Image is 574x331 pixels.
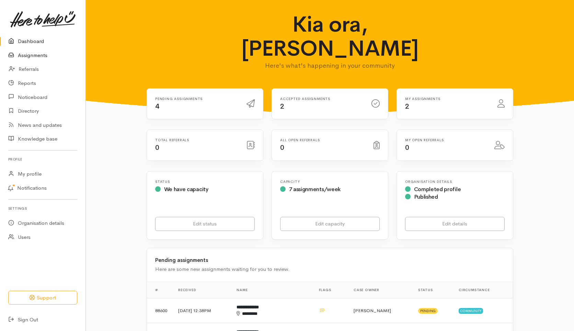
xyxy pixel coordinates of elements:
h6: Settings [8,204,77,213]
span: Published [414,193,438,200]
h6: All open referrals [280,138,365,142]
h6: Organisation Details [405,180,505,184]
a: Edit status [155,217,255,231]
span: Community [459,308,483,313]
h6: Status [155,180,255,184]
span: 4 [155,102,159,111]
td: 88600 [147,298,173,323]
th: # [147,282,173,298]
h1: Kia ora, [PERSON_NAME] [216,12,444,61]
h6: Capacity [280,180,380,184]
th: Circumstance [453,282,513,298]
td: [DATE] 12:38PM [173,298,231,323]
h6: Total referrals [155,138,238,142]
span: 0 [280,143,284,152]
h6: Accepted assignments [280,97,363,101]
p: Here's what's happening in your community [216,61,444,70]
span: 0 [405,143,409,152]
span: Completed profile [414,186,461,193]
a: Edit capacity [280,217,380,231]
h6: Profile [8,155,77,164]
th: Case Owner [348,282,413,298]
span: Pending [418,308,438,313]
h6: My open referrals [405,138,486,142]
th: Name [231,282,313,298]
th: Received [173,282,231,298]
span: We have capacity [164,186,208,193]
th: Flags [313,282,348,298]
h6: Pending assignments [155,97,238,101]
b: Pending assignments [155,257,208,263]
span: 2 [280,102,284,111]
h6: My assignments [405,97,489,101]
span: 7 assignments/week [289,186,341,193]
div: Here are some new assignments waiting for you to review. [155,265,505,273]
th: Status [413,282,453,298]
a: Edit details [405,217,505,231]
td: [PERSON_NAME] [348,298,413,323]
span: 0 [155,143,159,152]
button: Support [8,291,77,305]
span: 2 [405,102,409,111]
